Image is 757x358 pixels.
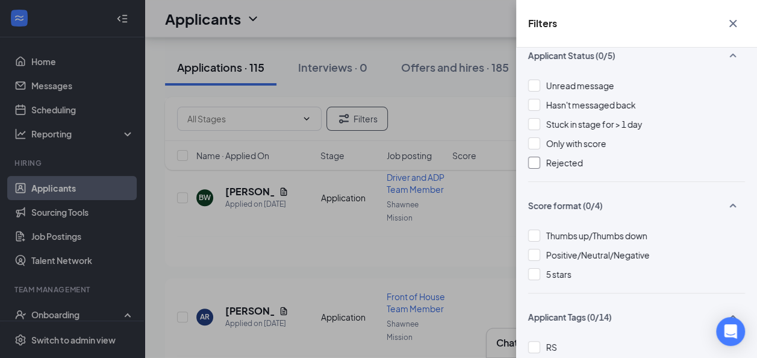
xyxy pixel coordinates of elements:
button: SmallChevronUp [721,44,745,67]
svg: SmallChevronUp [726,198,740,213]
span: 5 stars [546,269,572,280]
button: Cross [721,12,745,35]
span: Applicant Status (0/5) [528,49,615,61]
span: Thumbs up/Thumbs down [546,230,647,241]
button: SmallChevronUp [721,194,745,217]
span: Applicant Tags (0/14) [528,311,612,323]
span: Stuck in stage for > 1 day [546,119,643,130]
svg: Cross [726,16,740,31]
span: Score format (0/4) [528,199,603,212]
span: Positive/Neutral/Negative [546,250,650,260]
span: Unread message [546,80,614,91]
span: Only with score [546,138,606,149]
span: Hasn't messaged back [546,99,636,110]
svg: SmallChevronUp [726,48,740,63]
span: RS [546,342,557,353]
button: SmallChevronUp [721,306,745,328]
div: Open Intercom Messenger [716,317,745,346]
h5: Filters [528,17,557,30]
span: Rejected [546,157,583,168]
svg: SmallChevronUp [726,310,740,324]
